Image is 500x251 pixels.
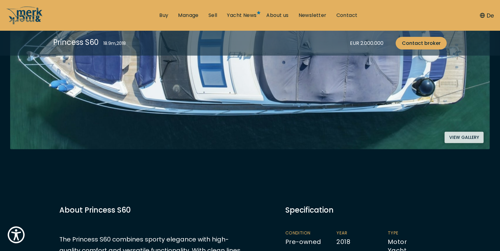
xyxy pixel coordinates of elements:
[402,39,441,47] span: Contact broker
[6,19,43,26] a: /
[178,12,199,19] a: Manage
[285,230,324,236] span: Condition
[445,132,484,143] button: View gallery
[336,12,358,19] a: Contact
[350,39,383,47] div: EUR 2.000.000
[159,12,168,19] a: Buy
[53,37,99,48] div: Princess S60
[396,37,447,49] a: Contact broker
[208,12,217,19] a: Sell
[59,205,242,215] h3: About Princess S60
[103,40,126,47] div: 18.9 m , 2018
[227,12,257,19] a: Yacht News
[337,230,376,236] span: Year
[299,12,327,19] a: Newsletter
[388,230,427,236] span: Type
[480,11,494,20] button: De
[267,12,289,19] a: About us
[6,225,26,245] button: Show Accessibility Preferences
[285,205,441,215] div: Specification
